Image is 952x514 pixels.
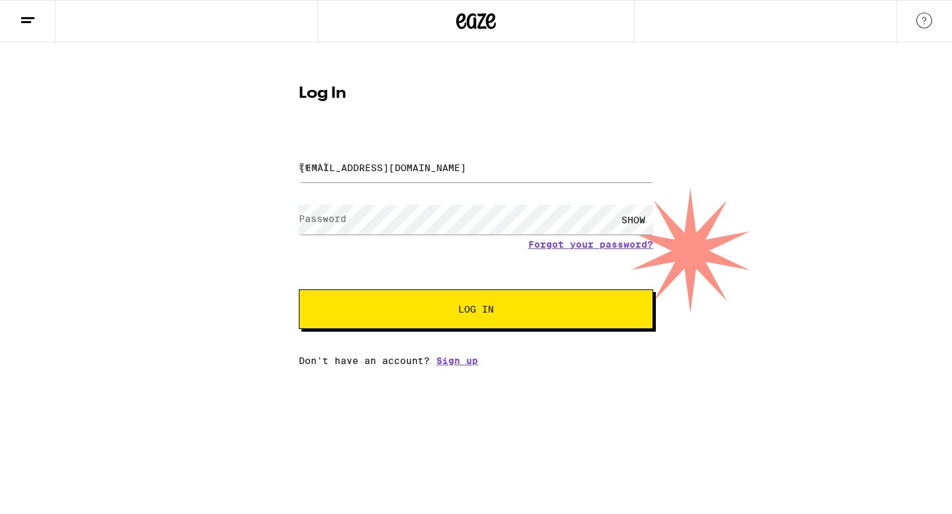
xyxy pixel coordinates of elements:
[24,9,112,20] span: Hi. Need any help?
[299,161,329,172] label: Email
[614,205,653,235] div: SHOW
[299,355,653,366] div: Don't have an account?
[528,239,653,250] a: Forgot your password?
[299,289,653,329] button: Log In
[436,355,478,366] a: Sign up
[458,305,494,314] span: Log In
[299,153,653,182] input: Email
[299,213,346,224] label: Password
[299,86,653,102] h1: Log In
